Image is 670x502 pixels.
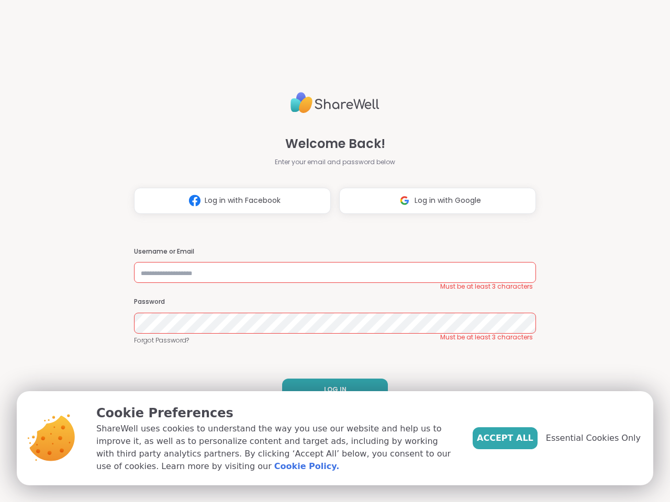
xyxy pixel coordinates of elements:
[282,379,388,401] button: LOG IN
[440,333,533,341] span: Must be at least 3 characters
[134,247,536,256] h3: Username or Email
[274,460,339,473] a: Cookie Policy.
[134,188,331,214] button: Log in with Facebook
[477,432,533,444] span: Accept All
[339,188,536,214] button: Log in with Google
[324,385,347,394] span: LOG IN
[185,191,205,210] img: ShareWell Logomark
[275,157,395,167] span: Enter your email and password below
[96,404,456,423] p: Cookie Preferences
[96,423,456,473] p: ShareWell uses cookies to understand the way you use our website and help us to improve it, as we...
[440,282,533,291] span: Must be at least 3 characters
[205,195,281,206] span: Log in with Facebook
[395,191,415,210] img: ShareWell Logomark
[291,88,379,118] img: ShareWell Logo
[473,427,538,449] button: Accept All
[546,432,641,444] span: Essential Cookies Only
[134,298,536,306] h3: Password
[285,134,385,153] span: Welcome Back!
[415,195,481,206] span: Log in with Google
[134,336,536,345] a: Forgot Password?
